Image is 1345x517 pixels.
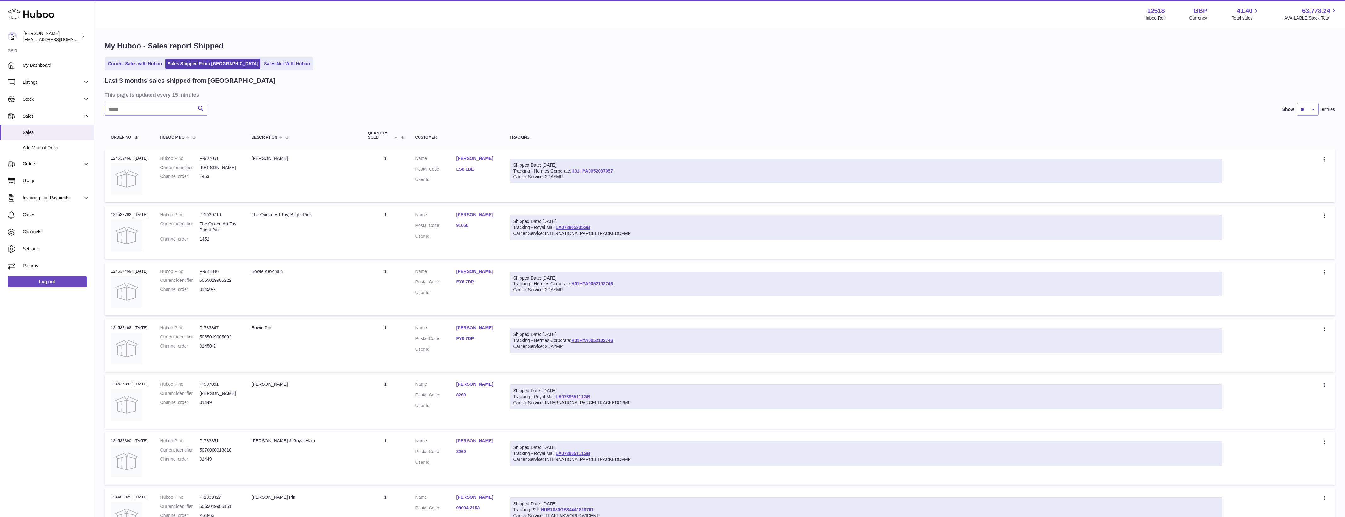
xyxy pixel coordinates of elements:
[23,178,89,184] span: Usage
[415,438,456,446] dt: Name
[571,281,613,286] a: H01HYA0052102746
[513,388,1219,394] div: Shipped Date: [DATE]
[513,219,1219,224] div: Shipped Date: [DATE]
[456,392,497,398] a: 8260
[556,394,590,399] a: LA073965111GB
[200,156,239,162] dd: P-907051
[160,173,200,179] dt: Channel order
[541,507,594,512] a: HUB1080GB84441818701
[415,166,456,174] dt: Postal Code
[510,328,1222,353] div: Tracking - Hermes Corporate:
[1147,7,1165,15] strong: 12518
[200,494,239,500] dd: P-1033427
[23,113,83,119] span: Sales
[23,37,93,42] span: [EMAIL_ADDRESS][DOMAIN_NAME]
[23,31,80,43] div: [PERSON_NAME]
[1232,15,1260,21] span: Total sales
[456,494,497,500] a: [PERSON_NAME]
[1237,7,1252,15] span: 41.40
[513,162,1219,168] div: Shipped Date: [DATE]
[8,276,87,287] a: Log out
[160,334,200,340] dt: Current identifier
[23,79,83,85] span: Listings
[160,381,200,387] dt: Huboo P no
[1322,106,1335,112] span: entries
[513,445,1219,451] div: Shipped Date: [DATE]
[415,177,456,183] dt: User Id
[1284,7,1337,21] a: 63,778.24 AVAILABLE Stock Total
[456,336,497,342] a: FY6 7DP
[456,156,497,162] a: [PERSON_NAME]
[456,223,497,229] a: 91056
[23,145,89,151] span: Add Manual Order
[1194,7,1207,15] strong: GBP
[160,343,200,349] dt: Channel order
[111,220,142,251] img: no-photo.jpg
[160,503,200,509] dt: Current identifier
[252,156,356,162] div: [PERSON_NAME]
[262,59,312,69] a: Sales Not With Huboo
[415,459,456,465] dt: User Id
[1232,7,1260,21] a: 41.40 Total sales
[111,389,142,421] img: no-photo.jpg
[571,168,613,173] a: H01HYA0052087057
[160,438,200,444] dt: Huboo P no
[456,269,497,275] a: [PERSON_NAME]
[200,165,239,171] dd: [PERSON_NAME]
[252,212,356,218] div: The Queen Art Toy, Bright Pink
[200,173,239,179] dd: 1453
[456,325,497,331] a: [PERSON_NAME]
[510,384,1222,409] div: Tracking - Royal Mail:
[23,62,89,68] span: My Dashboard
[111,325,148,331] div: 124537468 | [DATE]
[160,212,200,218] dt: Huboo P no
[1282,106,1294,112] label: Show
[111,438,148,444] div: 124537390 | [DATE]
[513,501,1219,507] div: Shipped Date: [DATE]
[200,212,239,218] dd: P-1039719
[23,212,89,218] span: Cases
[362,262,409,315] td: 1
[415,233,456,239] dt: User Id
[111,212,148,218] div: 124537792 | [DATE]
[415,449,456,456] dt: Postal Code
[200,400,239,406] dd: 01449
[160,236,200,242] dt: Channel order
[510,215,1222,240] div: Tracking - Royal Mail:
[200,503,239,509] dd: 5065019905451
[106,59,164,69] a: Current Sales with Huboo
[1144,15,1165,21] div: Huboo Ref
[1284,15,1337,21] span: AVAILABLE Stock Total
[160,156,200,162] dt: Huboo P no
[513,275,1219,281] div: Shipped Date: [DATE]
[513,400,1219,406] div: Carrier Service: INTERNATIONALPARCELTRACKEDCPMP
[415,156,456,163] dt: Name
[415,403,456,409] dt: User Id
[1302,7,1330,15] span: 63,778.24
[200,236,239,242] dd: 1452
[415,279,456,287] dt: Postal Code
[200,287,239,293] dd: 01450-2
[415,494,456,502] dt: Name
[111,333,142,364] img: no-photo.jpg
[105,77,276,85] h2: Last 3 months sales shipped from [GEOGRAPHIC_DATA]
[111,494,148,500] div: 124485325 | [DATE]
[23,129,89,135] span: Sales
[1189,15,1207,21] div: Currency
[160,277,200,283] dt: Current identifier
[200,456,239,462] dd: 01449
[252,438,356,444] div: [PERSON_NAME] & Royal Ham
[23,195,83,201] span: Invoicing and Payments
[160,456,200,462] dt: Channel order
[415,381,456,389] dt: Name
[362,432,409,485] td: 1
[510,135,1222,139] div: Tracking
[111,269,148,274] div: 124537469 | [DATE]
[362,149,409,202] td: 1
[415,223,456,230] dt: Postal Code
[456,438,497,444] a: [PERSON_NAME]
[415,392,456,400] dt: Postal Code
[160,287,200,293] dt: Channel order
[200,343,239,349] dd: 01450-2
[105,91,1333,98] h3: This page is updated every 15 minutes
